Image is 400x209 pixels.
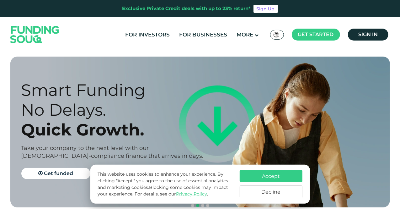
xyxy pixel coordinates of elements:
[21,100,211,120] div: No Delays.
[348,29,388,41] a: Sign in
[298,31,334,37] span: Get started
[240,185,302,198] button: Decline
[21,80,211,100] div: Smart Funding
[21,120,211,140] div: Quick Growth.
[274,32,279,37] img: SA Flag
[237,31,253,38] span: More
[190,203,195,208] button: navigation
[124,30,171,40] a: For Investors
[358,31,378,37] span: Sign in
[21,144,211,152] div: Take your company to the next level with our
[4,19,66,50] img: Logo
[98,184,228,197] span: Blocking some cookies may impact your experience.
[178,30,229,40] a: For Businesses
[195,203,200,208] button: navigation
[21,152,211,160] div: [DEMOGRAPHIC_DATA]-compliance finance that arrives in days.
[205,203,210,208] button: navigation
[21,168,90,179] a: Get funded
[176,191,207,197] a: Privacy Policy
[44,170,73,176] span: Get funded
[240,170,302,182] button: Accept
[135,191,208,197] span: For details, see our .
[253,5,278,13] a: Sign Up
[200,203,205,208] button: navigation
[122,5,251,12] div: Exclusive Private Credit deals with up to 23% return*
[98,171,233,197] p: This website uses cookies to enhance your experience. By clicking "Accept," you agree to the use ...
